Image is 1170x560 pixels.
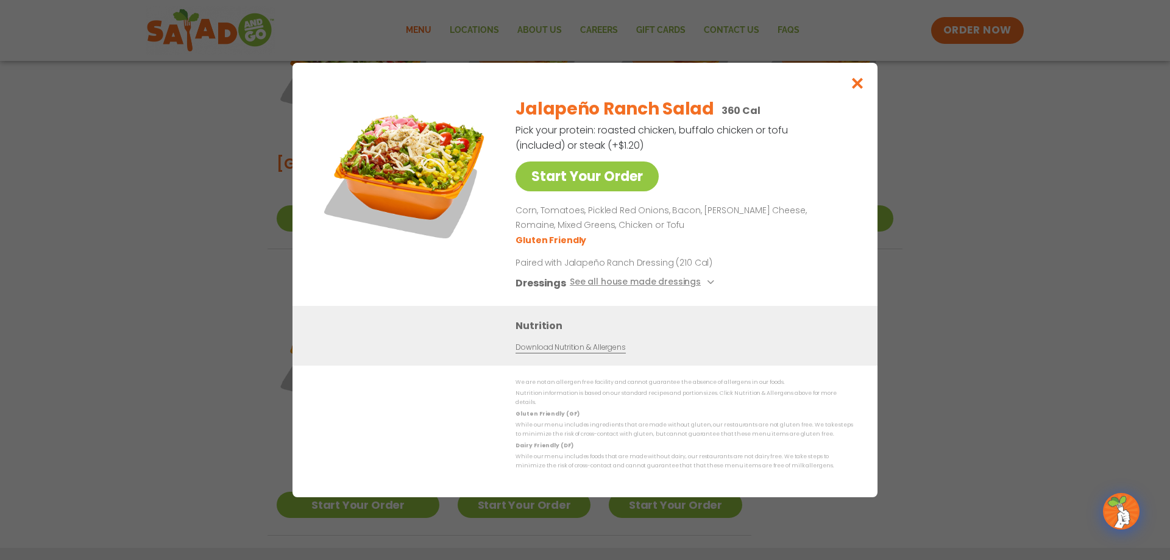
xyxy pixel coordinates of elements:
p: Corn, Tomatoes, Pickled Red Onions, Bacon, [PERSON_NAME] Cheese, Romaine, Mixed Greens, Chicken o... [516,204,848,233]
p: We are not an allergen free facility and cannot guarantee the absence of allergens in our foods. [516,378,853,387]
p: Paired with Jalapeño Ranch Dressing (210 Cal) [516,257,741,269]
a: Start Your Order [516,161,659,191]
h2: Jalapeño Ranch Salad [516,96,714,122]
a: Download Nutrition & Allergens [516,342,625,353]
img: Featured product photo for Jalapeño Ranch Salad [320,87,491,258]
strong: Gluten Friendly (GF) [516,410,579,417]
h3: Nutrition [516,318,859,333]
p: While our menu includes foods that are made without dairy, our restaurants are not dairy free. We... [516,452,853,471]
strong: Dairy Friendly (DF) [516,442,573,449]
p: While our menu includes ingredients that are made without gluten, our restaurants are not gluten ... [516,420,853,439]
img: wpChatIcon [1104,494,1138,528]
li: Gluten Friendly [516,234,588,247]
p: Pick your protein: roasted chicken, buffalo chicken or tofu (included) or steak (+$1.20) [516,122,790,153]
button: See all house made dressings [570,275,718,291]
h3: Dressings [516,275,566,291]
p: Nutrition information is based on our standard recipes and portion sizes. Click Nutrition & Aller... [516,389,853,408]
button: Close modal [838,63,877,104]
p: 360 Cal [721,103,760,118]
